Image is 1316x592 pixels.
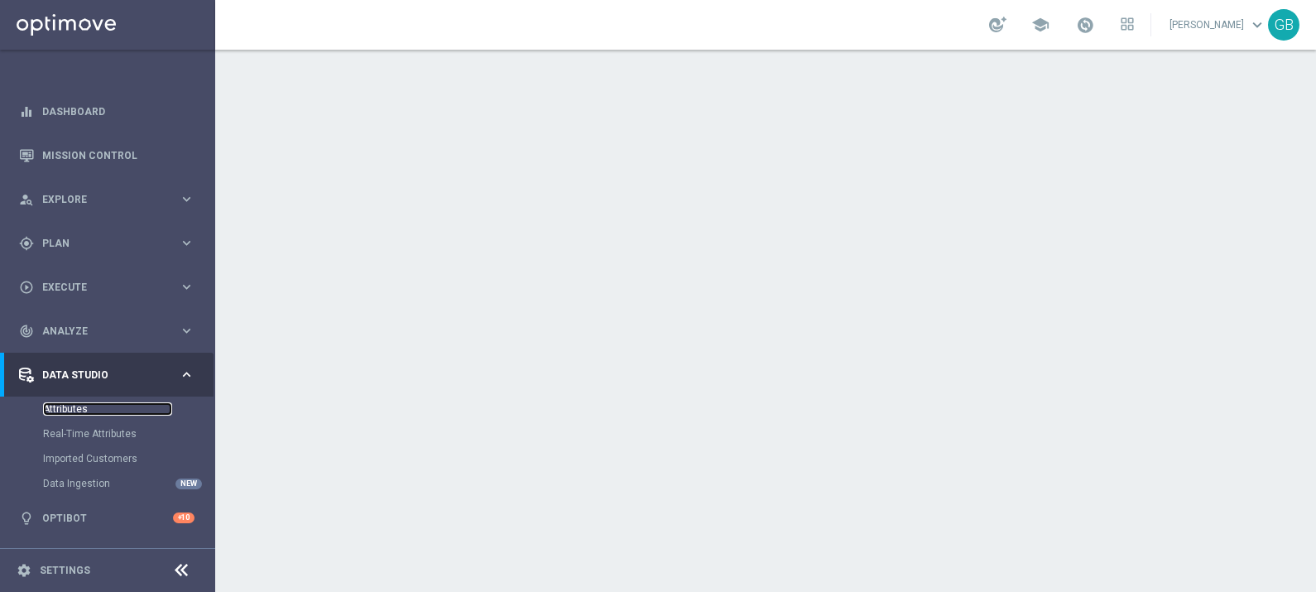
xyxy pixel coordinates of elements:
div: Dashboard [19,89,195,133]
button: track_changes Analyze keyboard_arrow_right [18,325,195,338]
a: Attributes [43,402,172,416]
div: Data Ingestion [43,471,214,496]
button: person_search Explore keyboard_arrow_right [18,193,195,206]
div: Explore [19,192,179,207]
div: Imported Customers [43,446,214,471]
button: gps_fixed Plan keyboard_arrow_right [18,237,195,250]
i: equalizer [19,104,34,119]
a: Optibot [42,496,173,540]
a: [PERSON_NAME]keyboard_arrow_down [1168,12,1268,37]
div: Optibot [19,496,195,540]
i: track_changes [19,324,34,339]
a: Imported Customers [43,452,172,465]
i: keyboard_arrow_right [179,279,195,295]
span: keyboard_arrow_down [1248,16,1266,34]
div: Real-Time Attributes [43,421,214,446]
a: Settings [40,566,90,575]
i: play_circle_outline [19,280,34,295]
i: settings [17,563,31,578]
button: equalizer Dashboard [18,105,195,118]
span: school [1031,16,1049,34]
a: Mission Control [42,133,195,177]
span: Plan [42,238,179,248]
i: keyboard_arrow_right [179,191,195,207]
button: Mission Control [18,149,195,162]
div: Execute [19,280,179,295]
div: NEW [175,479,202,489]
span: Analyze [42,326,179,336]
span: Explore [42,195,179,205]
button: lightbulb Optibot +10 [18,512,195,525]
div: Plan [19,236,179,251]
a: Dashboard [42,89,195,133]
i: keyboard_arrow_right [179,367,195,383]
button: Data Studio keyboard_arrow_right [18,368,195,382]
span: Data Studio [42,370,179,380]
div: Data Studio [19,368,179,383]
i: person_search [19,192,34,207]
i: keyboard_arrow_right [179,235,195,251]
div: Attributes [43,397,214,421]
span: Execute [42,282,179,292]
a: Data Ingestion [43,477,172,490]
button: play_circle_outline Execute keyboard_arrow_right [18,281,195,294]
i: keyboard_arrow_right [179,323,195,339]
i: gps_fixed [19,236,34,251]
i: lightbulb [19,511,34,526]
a: Real-Time Attributes [43,427,172,440]
div: Mission Control [19,133,195,177]
div: Analyze [19,324,179,339]
div: +10 [173,513,195,523]
div: GB [1268,9,1299,41]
